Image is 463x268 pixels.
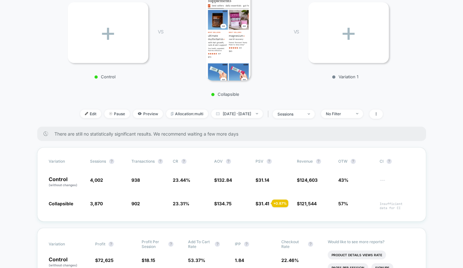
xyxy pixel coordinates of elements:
span: VS [294,29,299,34]
span: 23.31 % [173,201,189,206]
li: Product Details Views Rate [328,250,386,259]
span: 902 [131,201,140,206]
span: Profit Per Session [142,239,165,249]
p: Variation 1 [305,74,386,79]
span: OTW [338,159,373,164]
span: --- [380,178,415,187]
div: No Filter [326,111,351,116]
span: Add To Cart Rate [188,239,212,249]
button: ? [181,159,186,164]
span: (without changes) [49,183,77,187]
span: AOV [214,159,223,164]
span: 132.84 [217,177,232,183]
button: ? [215,242,220,247]
button: ? [109,242,114,247]
img: edit [85,112,88,115]
span: $ [142,257,155,263]
span: Edit [80,109,101,118]
img: rebalance [171,112,173,116]
span: 43% [338,177,348,183]
span: | [266,109,273,119]
div: sessions [277,112,303,116]
span: 31.14 [258,177,269,183]
span: 57% [338,201,348,206]
span: 3,870 [90,201,103,206]
span: 53.37 % [188,257,205,263]
span: IPP [235,242,241,246]
span: $ [214,201,232,206]
span: Collapsible [49,201,73,206]
p: Collapsible [170,92,281,97]
span: [DATE] - [DATE] [211,109,263,118]
span: $ [256,201,269,206]
p: Would like to see more reports? [328,239,415,244]
button: ? [244,242,249,247]
span: 4,002 [90,177,103,183]
button: ? [316,159,321,164]
button: ? [158,159,163,164]
span: VS [158,29,163,34]
span: $ [297,177,318,183]
img: end [256,113,258,114]
span: There are still no statistically significant results. We recommend waiting a few more days [54,131,413,137]
span: 72,625 [98,257,114,263]
span: Revenue [297,159,313,164]
img: end [308,113,310,115]
button: ? [168,242,173,247]
span: 31.41 [258,201,269,206]
img: end [356,113,358,114]
span: 938 [131,177,140,183]
span: 121,544 [300,201,317,206]
div: + 0.87 % [272,200,288,207]
p: Control [49,257,89,268]
span: 134.75 [217,201,232,206]
img: end [109,112,112,115]
span: CR [173,159,178,164]
span: 1.84 [235,257,244,263]
img: calendar [216,112,220,115]
span: Variation [49,239,84,249]
span: CI [380,159,415,164]
span: $ [297,201,317,206]
span: Variation [49,159,84,164]
p: Control [49,177,84,187]
div: + [308,2,389,63]
span: Allocation: multi [166,109,208,118]
button: ? [351,159,356,164]
span: Insufficient data for CI [380,202,415,210]
span: $ [95,257,114,263]
span: Profit [95,242,105,246]
span: 23.44 % [173,177,190,183]
span: 22.46 % [281,257,299,263]
span: 18.15 [144,257,155,263]
span: 124,603 [300,177,318,183]
span: PSV [256,159,263,164]
p: Control [65,74,145,79]
div: + [68,2,148,63]
span: Preview [133,109,163,118]
span: Pause [104,109,130,118]
span: Checkout Rate [281,239,305,249]
button: ? [109,159,114,164]
button: ? [267,159,272,164]
span: (without changes) [49,263,77,267]
span: $ [214,177,232,183]
button: ? [308,242,313,247]
button: ? [226,159,231,164]
span: Sessions [90,159,106,164]
span: Transactions [131,159,155,164]
button: ? [387,159,392,164]
span: $ [256,177,269,183]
